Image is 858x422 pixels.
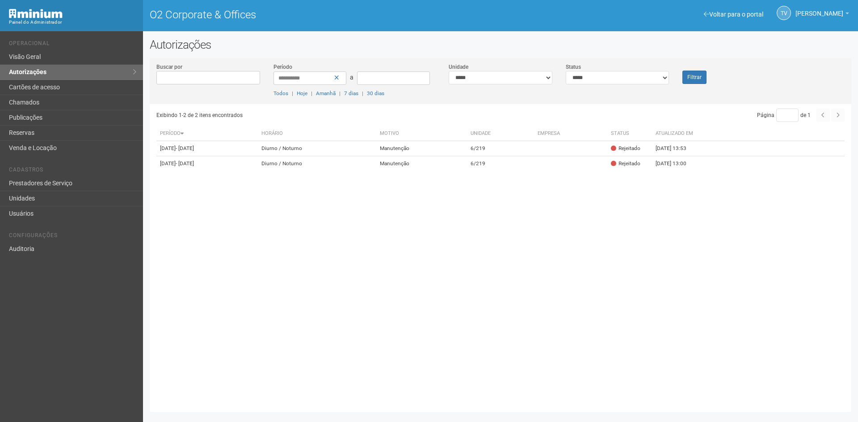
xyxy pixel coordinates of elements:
[344,90,358,96] a: 7 dias
[258,141,376,156] td: Diurno / Noturno
[534,126,607,141] th: Empresa
[9,9,63,18] img: Minium
[176,145,194,151] span: - [DATE]
[9,167,136,176] li: Cadastros
[156,126,258,141] th: Período
[9,40,136,50] li: Operacional
[467,156,534,171] td: 6/219
[339,90,341,96] span: |
[273,90,288,96] a: Todos
[9,232,136,242] li: Configurações
[611,160,640,167] div: Rejeitado
[704,11,763,18] a: Voltar para o portal
[376,126,467,141] th: Motivo
[467,126,534,141] th: Unidade
[611,145,640,152] div: Rejeitado
[297,90,307,96] a: Hoje
[362,90,363,96] span: |
[150,38,851,51] h2: Autorizações
[795,1,843,17] span: Thayane Vasconcelos Torres
[258,126,376,141] th: Horário
[258,156,376,171] td: Diurno / Noturno
[156,156,258,171] td: [DATE]
[376,156,467,171] td: Manutenção
[607,126,652,141] th: Status
[273,63,292,71] label: Período
[367,90,384,96] a: 30 dias
[9,18,136,26] div: Painel do Administrador
[311,90,312,96] span: |
[316,90,336,96] a: Amanhã
[757,112,811,118] span: Página de 1
[156,63,182,71] label: Buscar por
[566,63,581,71] label: Status
[682,71,707,84] button: Filtrar
[449,63,468,71] label: Unidade
[467,141,534,156] td: 6/219
[652,156,701,171] td: [DATE] 13:00
[156,109,498,122] div: Exibindo 1-2 de 2 itens encontrados
[652,126,701,141] th: Atualizado em
[176,160,194,167] span: - [DATE]
[150,9,494,21] h1: O2 Corporate & Offices
[652,141,701,156] td: [DATE] 13:53
[156,141,258,156] td: [DATE]
[292,90,293,96] span: |
[376,141,467,156] td: Manutenção
[350,74,353,81] span: a
[795,11,849,18] a: [PERSON_NAME]
[777,6,791,20] a: TV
